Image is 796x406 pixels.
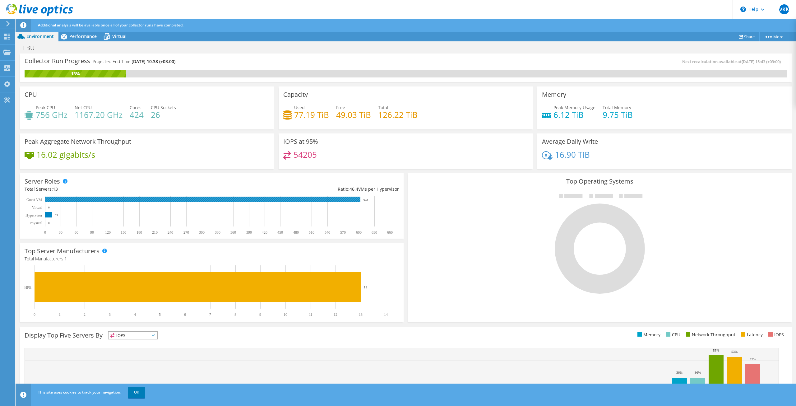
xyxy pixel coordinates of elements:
[387,230,393,235] text: 660
[105,230,111,235] text: 120
[309,312,312,317] text: 11
[230,230,236,235] text: 360
[542,91,566,98] h3: Memory
[212,186,399,193] div: Ratio: VMs per Hypervisor
[64,256,67,262] span: 1
[277,230,283,235] text: 450
[25,186,212,193] div: Total Servers:
[152,230,158,235] text: 210
[90,230,94,235] text: 90
[664,331,680,338] li: CPU
[59,230,62,235] text: 30
[713,348,719,352] text: 55%
[121,230,126,235] text: 150
[109,332,157,339] span: IOPS
[309,230,314,235] text: 510
[209,312,211,317] text: 7
[184,312,186,317] text: 6
[356,230,362,235] text: 600
[372,230,377,235] text: 630
[262,230,267,235] text: 420
[283,138,318,145] h3: IOPS at 95%
[336,105,345,110] span: Free
[34,312,35,317] text: 0
[25,138,131,145] h3: Peak Aggregate Network Throughput
[36,105,55,110] span: Peak CPU
[25,70,126,77] div: 13%
[93,58,175,65] h4: Projected End Time:
[413,178,787,185] h3: Top Operating Systems
[734,32,760,41] a: Share
[25,213,42,217] text: Hypervisor
[682,59,784,64] span: Next recalculation available at
[130,105,141,110] span: Cores
[75,105,92,110] span: Net CPU
[55,214,58,217] text: 13
[38,22,183,28] span: Additional analysis will be available once all of your collector runs have completed.
[26,198,42,202] text: Guest VM
[109,312,111,317] text: 3
[750,357,756,361] text: 47%
[731,350,738,353] text: 53%
[84,312,86,317] text: 2
[759,32,788,41] a: More
[294,105,305,110] span: Used
[128,387,145,398] a: OK
[20,44,44,51] h1: FBU
[336,111,371,118] h4: 49.03 TiB
[767,331,784,338] li: IOPS
[363,198,368,201] text: 603
[325,230,330,235] text: 540
[112,33,127,39] span: Virtual
[69,33,97,39] span: Performance
[378,105,388,110] span: Total
[259,312,261,317] text: 9
[151,111,176,118] h4: 26
[38,390,121,395] span: This site uses cookies to track your navigation.
[603,105,631,110] span: Total Memory
[26,33,54,39] span: Environment
[183,230,189,235] text: 270
[25,255,399,262] h4: Total Manufacturers:
[294,111,329,118] h4: 77.19 TiB
[44,230,46,235] text: 0
[48,222,50,225] text: 0
[234,312,236,317] text: 8
[159,312,161,317] text: 5
[555,151,590,158] h4: 16.90 TiB
[283,91,308,98] h3: Capacity
[25,91,37,98] h3: CPU
[603,111,633,118] h4: 9.75 TiB
[199,230,205,235] text: 300
[676,371,683,374] text: 36%
[36,111,67,118] h4: 756 GHz
[378,111,418,118] h4: 126.22 TiB
[359,312,363,317] text: 13
[132,58,175,64] span: [DATE] 10:38 (+03:00)
[53,186,58,192] span: 13
[32,205,43,210] text: Virtual
[30,221,42,225] text: Physical
[134,312,136,317] text: 4
[59,312,61,317] text: 1
[742,59,781,64] span: [DATE] 15:43 (+03:00)
[25,178,60,185] h3: Server Roles
[246,230,252,235] text: 390
[340,230,346,235] text: 570
[553,105,595,110] span: Peak Memory Usage
[684,331,735,338] li: Network Throughput
[25,248,99,254] h3: Top Server Manufacturers
[349,186,358,192] span: 46.4
[215,230,220,235] text: 330
[384,312,388,317] text: 14
[779,4,789,14] span: VKK
[36,151,95,158] h4: 16.02 gigabits/s
[542,138,598,145] h3: Average Daily Write
[334,312,337,317] text: 12
[740,7,746,12] svg: \n
[151,105,176,110] span: CPU Sockets
[739,331,763,338] li: Latency
[293,230,299,235] text: 480
[294,151,317,158] h4: 54205
[168,230,173,235] text: 240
